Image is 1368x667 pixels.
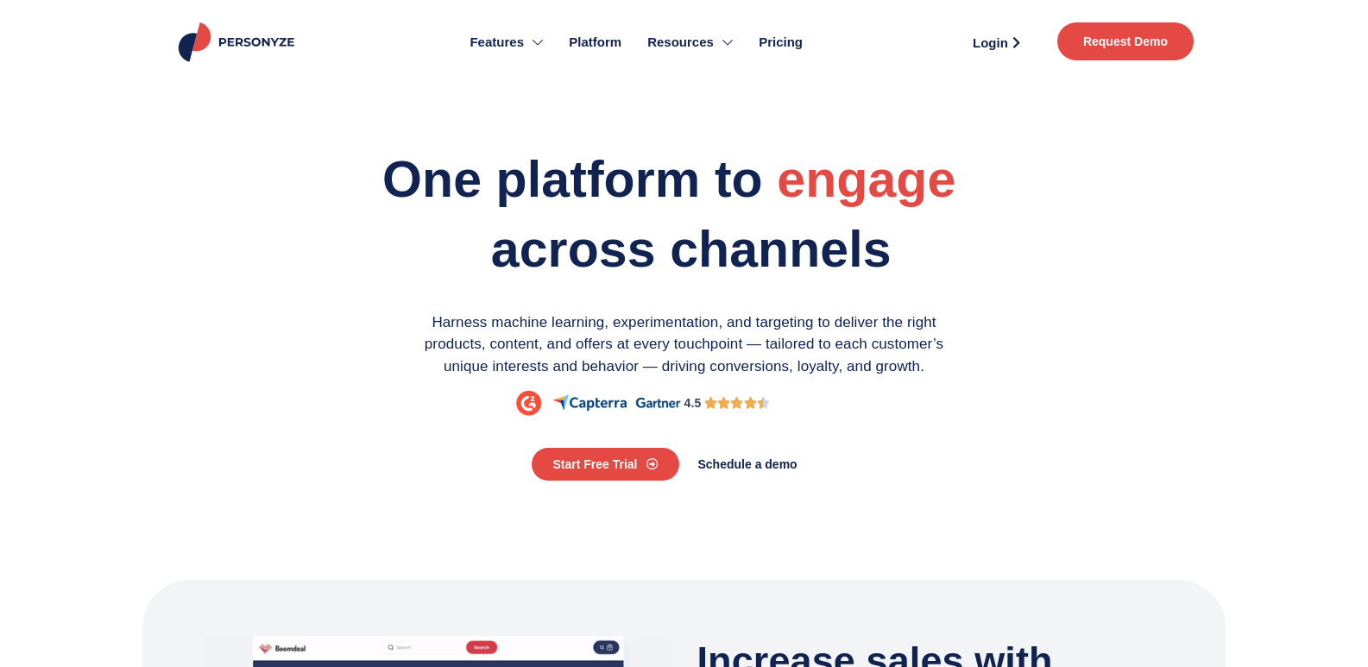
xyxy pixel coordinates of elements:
span: Start Free Trial [552,458,637,470]
i:  [717,393,730,413]
span: Request Demo [1083,35,1168,47]
a: Pricing [746,9,816,76]
a: Request Demo [1057,22,1194,60]
span: Schedule a demo [698,458,797,470]
i:  [704,393,717,413]
a: Features [457,9,556,76]
div: 4.5/5 [704,393,770,413]
p: Harness machine learning, experimentation, and targeting to deliver the right products, content, ... [404,311,965,378]
i:  [757,393,770,413]
span: Platform [569,33,621,53]
i:  [730,393,743,413]
span: Login [973,36,1008,49]
span: Features [470,33,524,53]
i:  [744,393,757,413]
img: Personyze logo [175,22,302,62]
div: 4.5 [684,394,702,412]
a: Platform [556,9,634,76]
span: Resources [647,33,714,53]
span: Pricing [759,33,803,53]
a: Resources [634,9,746,76]
span: across channels [491,221,892,278]
span: One platform to [382,151,763,208]
a: Start Free Trial [532,448,678,481]
a: Login [953,29,1040,55]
